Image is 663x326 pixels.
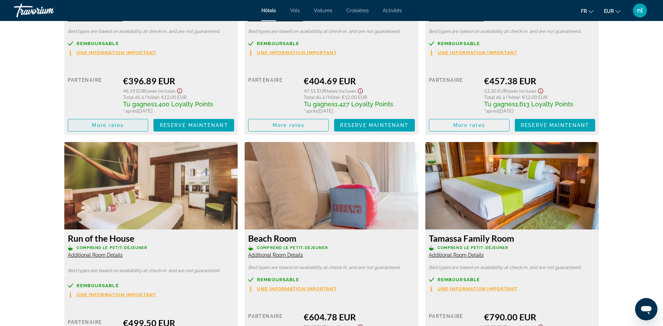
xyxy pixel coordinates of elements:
[123,94,234,100] div: : €12.00 EUR
[123,94,159,100] span: Total dû à l'hôtel
[154,100,213,108] span: 1,400 Loyalty Points
[261,8,276,13] a: Hôtels
[304,94,339,100] span: Total dû à l'hôtel
[245,142,418,229] img: bc5b1c42-327e-4421-ad54-ac8bd7c842cc.jpeg
[77,283,119,288] span: Remboursable
[68,76,118,114] div: Partenaire
[248,252,303,258] span: Additional Room Details
[429,265,596,270] p: Bed types are based on availability at check-in, and are not guaranteed.
[340,122,409,128] span: Reserve maintenant
[637,7,643,14] span: nl
[484,76,595,86] div: €457.38 EUR
[248,29,415,34] p: Bed types are based on availability at check-in, and are not guaranteed.
[248,265,415,270] p: Bed types are based on availability at check-in, and are not guaranteed.
[631,3,649,18] button: User Menu
[14,1,84,20] a: Travorium
[429,252,484,258] span: Additional Room Details
[334,119,415,132] button: Reserve maintenant
[484,88,507,94] span: 53.30 EUR
[160,122,228,128] span: Reserve maintenant
[77,292,157,297] span: Une information important
[536,86,545,94] button: Show Taxes and Fees disclaimer
[304,94,415,100] div: : €12.00 EUR
[604,6,620,16] button: Change currency
[125,108,137,114] span: après
[123,100,154,108] span: Tu gagnes
[304,312,415,322] div: €604.78 EUR
[429,119,510,132] button: More rates
[604,8,614,14] span: EUR
[68,119,149,132] button: More rates
[68,50,157,56] button: Une information important
[257,277,299,282] span: Remboursable
[304,108,415,114] div: * [DATE]
[438,50,518,55] span: Une information important
[257,50,337,55] span: Une information important
[304,88,326,94] span: 47.11 EUR
[68,252,123,258] span: Additional Room Details
[356,86,365,94] button: Show Taxes and Fees disclaimer
[248,233,415,243] h3: Beach Room
[507,88,536,94] span: Taxes incluses
[581,6,593,16] button: Change language
[68,283,235,288] a: Remboursable
[68,292,157,298] button: Une information important
[326,88,356,94] span: Taxes incluses
[635,298,657,320] iframe: Bouton de lancement de la fenêtre de messagerie
[248,50,337,56] button: Une information important
[425,142,599,229] img: c7c29d1f-5ebf-4687-b9e0-ffd8bf526da8.jpeg
[346,8,369,13] a: Croisières
[484,94,520,100] span: Total dû à l'hôtel
[453,122,485,128] span: More rates
[486,108,498,114] span: après
[429,277,596,282] a: Remboursable
[484,100,515,108] span: Tu gagnes
[273,122,304,128] span: More rates
[515,119,596,132] button: Reserve maintenant
[175,86,184,94] button: Show Taxes and Fees disclaimer
[383,8,402,13] a: Activités
[248,119,329,132] button: More rates
[438,277,480,282] span: Remboursable
[153,119,234,132] button: Reserve maintenant
[68,233,235,243] h3: Run of the House
[429,286,518,292] button: Une information important
[484,108,595,114] div: * [DATE]
[335,100,393,108] span: 1,427 Loyalty Points
[92,122,124,128] span: More rates
[68,268,235,273] p: Bed types are based on availability at check-in, and are not guaranteed.
[257,41,299,46] span: Remboursable
[484,94,595,100] div: : €12.00 EUR
[248,41,415,46] a: Remboursable
[429,29,596,34] p: Bed types are based on availability at check-in, and are not guaranteed.
[438,246,509,250] span: Comprend le petit-déjeuner
[77,50,157,55] span: Une information important
[68,29,235,34] p: Bed types are based on availability at check-in, and are not guaranteed.
[248,277,415,282] a: Remboursable
[521,122,589,128] span: Reserve maintenant
[123,108,234,114] div: * [DATE]
[257,246,328,250] span: Comprend le petit-déjeuner
[438,286,518,291] span: Une information important
[429,76,479,114] div: Partenaire
[77,246,147,250] span: Comprend le petit-déjeuner
[248,286,337,292] button: Une information important
[64,142,238,229] img: a361aa1b-8761-4f86-a181-406e0784ff71.jpeg
[257,286,337,291] span: Une information important
[77,41,119,46] span: Remboursable
[314,8,332,13] a: Voitures
[146,88,175,94] span: Taxes incluses
[581,8,587,14] span: fr
[248,76,298,114] div: Partenaire
[123,88,146,94] span: 46.19 EUR
[429,41,596,46] a: Remboursable
[290,8,300,13] a: Vols
[68,41,235,46] a: Remboursable
[304,100,335,108] span: Tu gagnes
[484,312,595,322] div: €790.00 EUR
